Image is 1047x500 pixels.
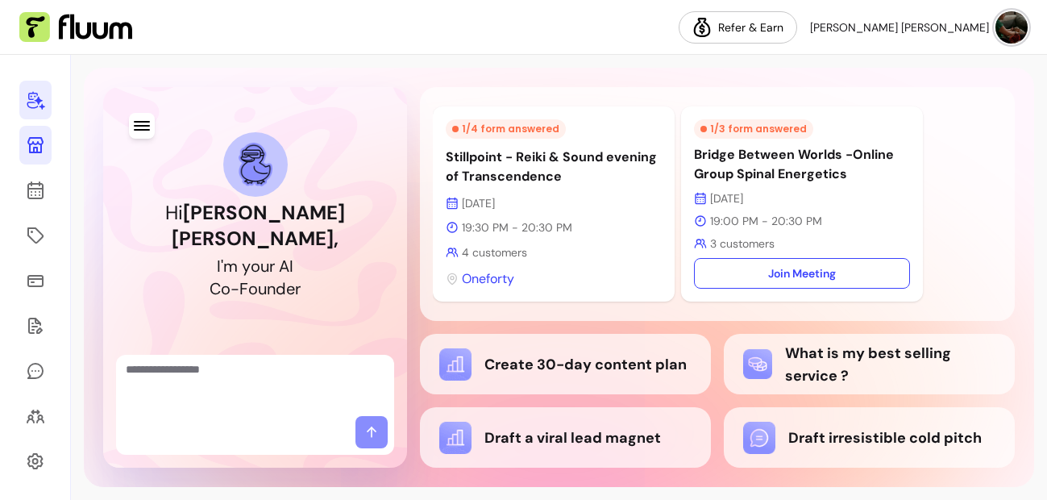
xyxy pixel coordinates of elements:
[19,397,52,435] a: Clients
[286,277,295,300] div: e
[289,255,293,277] div: I
[210,277,221,300] div: C
[446,148,662,186] p: Stillpoint - Reiki & Sound evening of Transcendence
[19,12,132,43] img: Fluum Logo
[165,200,345,252] h1: Hi
[172,200,345,251] b: [PERSON_NAME] [PERSON_NAME] ,
[19,216,52,255] a: Offerings
[19,171,52,210] a: Calendar
[446,195,662,211] p: [DATE]
[679,11,797,44] a: Refer & Earn
[694,235,910,252] p: 3 customers
[462,269,514,289] span: Oneforty
[279,255,289,277] div: A
[248,277,258,300] div: o
[19,81,52,119] a: Home
[269,255,275,277] div: r
[694,119,813,139] div: 1 / 3 form answered
[810,11,1028,44] button: avatar[PERSON_NAME] [PERSON_NAME]
[223,255,238,277] div: m
[19,126,52,165] a: Storefront
[439,348,692,381] div: Create 30-day content plan
[694,145,910,184] p: Bridge Between Worlds -Online Group Spinal Energetics
[239,143,272,185] img: AI Co-Founder avatar
[251,255,260,277] div: o
[694,258,910,289] a: Join Meeting
[242,255,251,277] div: y
[439,348,472,381] img: Create 30-day content plan
[446,119,566,139] div: 1 / 4 form answered
[258,277,267,300] div: u
[19,306,52,345] a: Forms
[446,219,662,235] p: 19:30 PM - 20:30 PM
[19,261,52,300] a: Sales
[126,361,384,410] textarea: Ask me anything...
[439,422,472,454] img: Draft a viral lead magnet
[743,349,772,378] img: What is my best selling service ?
[174,255,336,300] h2: I'm your AI Co-Founder
[217,255,221,277] div: I
[231,277,239,300] div: -
[221,277,231,300] div: o
[295,277,301,300] div: r
[810,19,989,35] span: [PERSON_NAME] [PERSON_NAME]
[694,213,910,229] p: 19:00 PM - 20:30 PM
[439,422,692,454] div: Draft a viral lead magnet
[743,422,775,454] img: Draft irresistible cold pitch
[743,342,995,387] div: What is my best selling service ?
[239,277,248,300] div: F
[276,277,286,300] div: d
[19,352,52,390] a: My Messages
[446,244,662,260] p: 4 customers
[260,255,269,277] div: u
[267,277,276,300] div: n
[221,255,223,277] div: '
[743,422,995,454] div: Draft irresistible cold pitch
[694,190,910,206] p: [DATE]
[995,11,1028,44] img: avatar
[19,442,52,481] a: Settings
